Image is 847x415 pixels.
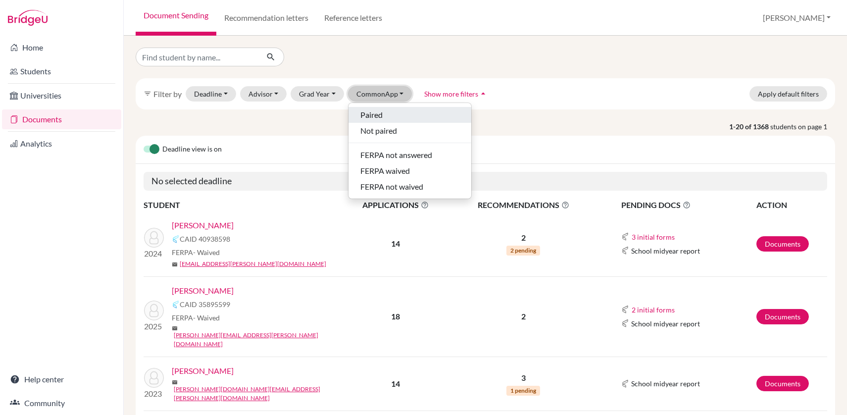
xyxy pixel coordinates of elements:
[391,239,400,248] b: 14
[450,311,597,322] p: 2
[174,331,349,349] a: [PERSON_NAME][EMAIL_ADDRESS][PERSON_NAME][DOMAIN_NAME]
[450,232,597,244] p: 2
[144,228,164,248] img: Chacko, Amit Kochackan
[450,372,597,384] p: 3
[240,86,287,102] button: Advisor
[770,121,835,132] span: students on page 1
[144,368,164,388] img: George, Jason
[631,318,700,329] span: School midyear report
[172,285,234,297] a: [PERSON_NAME]
[172,312,220,323] span: FERPA
[172,247,220,258] span: FERPA
[360,125,397,137] span: Not paired
[631,378,700,389] span: School midyear report
[172,325,178,331] span: mail
[291,86,344,102] button: Grad Year
[348,86,412,102] button: CommonApp
[506,246,540,256] span: 2 pending
[2,61,121,81] a: Students
[621,306,629,313] img: Common App logo
[342,199,449,211] span: APPLICATIONS
[162,144,222,156] span: Deadline view is on
[136,48,258,66] input: Find student by name...
[349,107,471,123] button: Paired
[172,379,178,385] span: mail
[756,236,809,252] a: Documents
[749,86,827,102] button: Apply default filters
[172,261,178,267] span: mail
[172,365,234,377] a: [PERSON_NAME]
[180,259,326,268] a: [EMAIL_ADDRESS][PERSON_NAME][DOMAIN_NAME]
[391,379,400,388] b: 14
[172,235,180,243] img: Common App logo
[631,231,675,243] button: 3 initial forms
[8,10,48,26] img: Bridge-U
[193,313,220,322] span: - Waived
[144,248,164,259] p: 2024
[144,301,164,320] img: Bhesania, Aryav
[758,8,835,27] button: [PERSON_NAME]
[180,234,230,244] span: CAID 40938598
[360,165,410,177] span: FERPA waived
[360,109,383,121] span: Paired
[756,376,809,391] a: Documents
[349,147,471,163] button: FERPA not answered
[144,172,827,191] h5: No selected deadline
[631,246,700,256] span: School midyear report
[349,123,471,139] button: Not paired
[2,38,121,57] a: Home
[174,385,349,403] a: [PERSON_NAME][DOMAIN_NAME][EMAIL_ADDRESS][PERSON_NAME][DOMAIN_NAME]
[631,304,675,315] button: 2 initial forms
[348,103,472,199] div: CommonApp
[729,121,770,132] strong: 1-20 of 1368
[2,393,121,413] a: Community
[360,149,432,161] span: FERPA not answered
[144,90,151,98] i: filter_list
[756,199,827,211] th: ACTION
[193,248,220,257] span: - Waived
[349,163,471,179] button: FERPA waived
[360,181,423,193] span: FERPA not waived
[621,380,629,388] img: Common App logo
[621,199,755,211] span: PENDING DOCS
[144,320,164,332] p: 2025
[2,109,121,129] a: Documents
[2,369,121,389] a: Help center
[349,179,471,195] button: FERPA not waived
[2,134,121,154] a: Analytics
[756,309,809,324] a: Documents
[186,86,236,102] button: Deadline
[144,388,164,400] p: 2023
[478,89,488,99] i: arrow_drop_up
[621,233,629,241] img: Common App logo
[391,311,400,321] b: 18
[450,199,597,211] span: RECOMMENDATIONS
[144,199,342,211] th: STUDENT
[180,299,230,310] span: CAID 35895599
[424,90,478,98] span: Show more filters
[506,386,540,396] span: 1 pending
[172,219,234,231] a: [PERSON_NAME]
[621,247,629,255] img: Common App logo
[172,301,180,309] img: Common App logo
[416,86,497,102] button: Show more filtersarrow_drop_up
[153,89,182,99] span: Filter by
[621,319,629,327] img: Common App logo
[2,86,121,105] a: Universities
